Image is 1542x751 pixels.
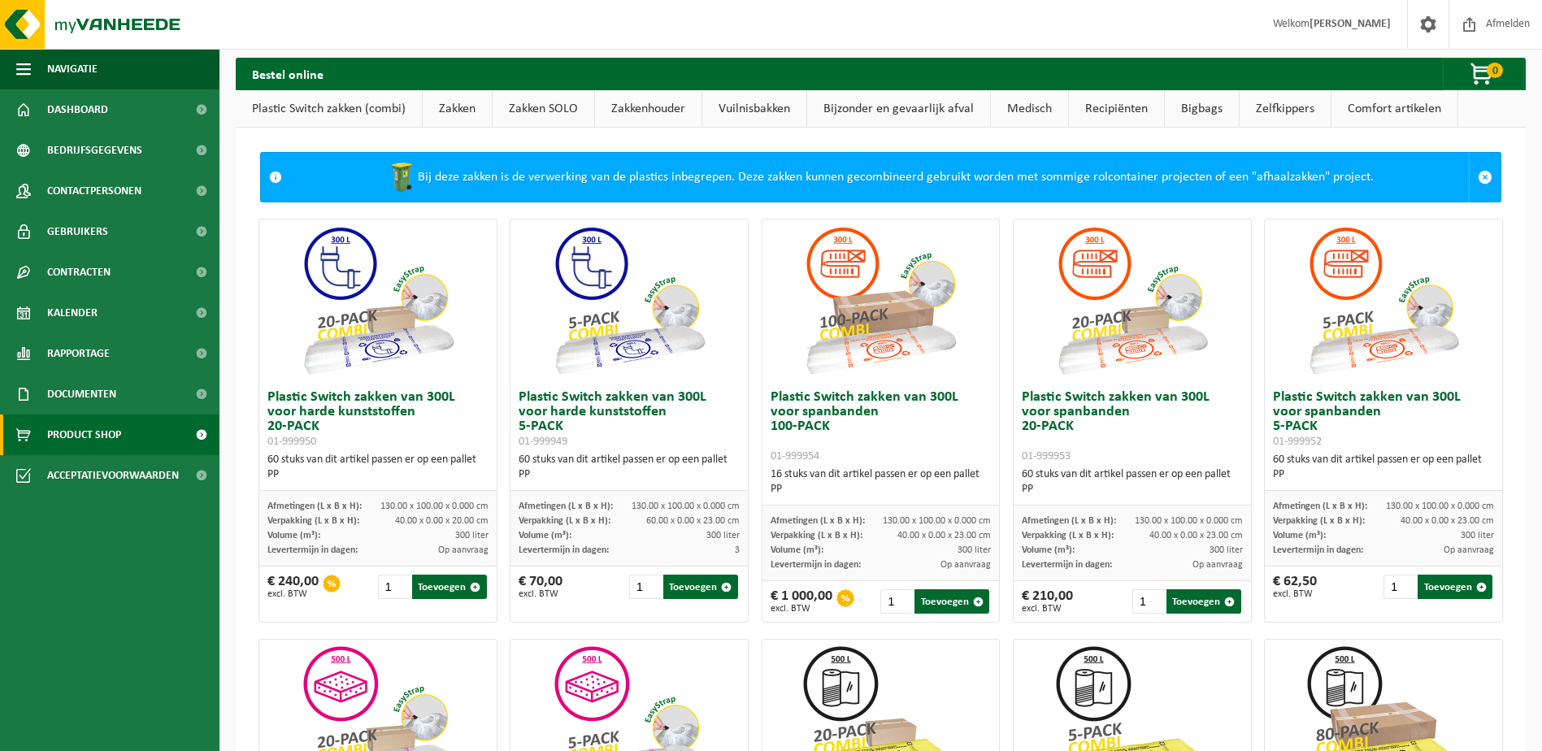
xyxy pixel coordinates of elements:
[1135,516,1243,526] span: 130.00 x 100.00 x 0.000 cm
[47,211,108,252] span: Gebruikers
[380,501,489,511] span: 130.00 x 100.00 x 0.000 cm
[1022,467,1243,497] div: 60 stuks van dit artikel passen er op een pallet
[1273,453,1494,482] div: 60 stuks van dit artikel passen er op een pallet
[991,90,1068,128] a: Medisch
[702,90,806,128] a: Vuilnisbakken
[267,589,319,599] span: excl. BTW
[1132,589,1165,614] input: 1
[1273,531,1326,540] span: Volume (m³):
[267,390,489,449] h3: Plastic Switch zakken van 300L voor harde kunststoffen 20-PACK
[267,516,359,526] span: Verpakking (L x B x H):
[236,90,422,128] a: Plastic Switch zakken (combi)
[47,49,98,89] span: Navigatie
[47,130,142,171] span: Bedrijfsgegevens
[519,516,610,526] span: Verpakking (L x B x H):
[1069,90,1164,128] a: Recipiënten
[47,252,111,293] span: Contracten
[632,501,740,511] span: 130.00 x 100.00 x 0.000 cm
[1444,545,1494,555] span: Op aanvraag
[771,545,823,555] span: Volume (m³):
[646,516,740,526] span: 60.00 x 0.00 x 23.00 cm
[771,604,832,614] span: excl. BTW
[1469,153,1501,202] a: Sluit melding
[771,482,992,497] div: PP
[267,545,358,555] span: Levertermijn in dagen:
[395,516,489,526] span: 40.00 x 0.00 x 20.00 cm
[880,589,913,614] input: 1
[1443,58,1524,90] button: 0
[1165,90,1239,128] a: Bigbags
[1383,575,1416,599] input: 1
[883,516,991,526] span: 130.00 x 100.00 x 0.000 cm
[267,531,320,540] span: Volume (m³):
[1022,604,1073,614] span: excl. BTW
[267,501,362,511] span: Afmetingen (L x B x H):
[595,90,702,128] a: Zakkenhouder
[771,516,865,526] span: Afmetingen (L x B x H):
[1461,531,1494,540] span: 300 liter
[47,89,108,130] span: Dashboard
[519,467,740,482] div: PP
[1022,560,1112,570] span: Levertermijn in dagen:
[1310,18,1391,30] strong: [PERSON_NAME]
[914,589,989,614] button: Toevoegen
[958,545,991,555] span: 300 liter
[1418,575,1492,599] button: Toevoegen
[47,171,141,211] span: Contactpersonen
[1273,467,1494,482] div: PP
[629,575,662,599] input: 1
[267,575,319,599] div: € 240,00
[519,390,740,449] h3: Plastic Switch zakken van 300L voor harde kunststoffen 5-PACK
[47,415,121,455] span: Product Shop
[1022,589,1073,614] div: € 210,00
[1022,482,1243,497] div: PP
[47,293,98,333] span: Kalender
[1022,450,1071,462] span: 01-999953
[423,90,492,128] a: Zakken
[519,575,563,599] div: € 70,00
[493,90,594,128] a: Zakken SOLO
[771,390,992,463] h3: Plastic Switch zakken van 300L voor spanbanden 100-PACK
[1051,219,1214,382] img: 01-999953
[236,58,340,89] h2: Bestel online
[1166,589,1241,614] button: Toevoegen
[1273,589,1317,599] span: excl. BTW
[897,531,991,540] span: 40.00 x 0.00 x 23.00 cm
[1022,545,1075,555] span: Volume (m³):
[807,90,990,128] a: Bijzonder en gevaarlijk afval
[1022,531,1114,540] span: Verpakking (L x B x H):
[519,545,609,555] span: Levertermijn in dagen:
[47,333,110,374] span: Rapportage
[1273,516,1365,526] span: Verpakking (L x B x H):
[1273,545,1363,555] span: Levertermijn in dagen:
[438,545,489,555] span: Op aanvraag
[297,219,459,382] img: 01-999950
[519,589,563,599] span: excl. BTW
[47,374,116,415] span: Documenten
[385,161,418,193] img: WB-0240-HPE-GN-50.png
[378,575,410,599] input: 1
[1331,90,1457,128] a: Comfort artikelen
[1149,531,1243,540] span: 40.00 x 0.00 x 23.00 cm
[1273,501,1367,511] span: Afmetingen (L x B x H):
[771,450,819,462] span: 01-999954
[706,531,740,540] span: 300 liter
[940,560,991,570] span: Op aanvraag
[771,589,832,614] div: € 1 000,00
[519,453,740,482] div: 60 stuks van dit artikel passen er op een pallet
[735,545,740,555] span: 3
[412,575,487,599] button: Toevoegen
[267,436,316,448] span: 01-999950
[267,467,489,482] div: PP
[455,531,489,540] span: 300 liter
[519,501,613,511] span: Afmetingen (L x B x H):
[1240,90,1331,128] a: Zelfkippers
[1192,560,1243,570] span: Op aanvraag
[771,531,862,540] span: Verpakking (L x B x H):
[1302,219,1465,382] img: 01-999952
[1210,545,1243,555] span: 300 liter
[47,455,179,496] span: Acceptatievoorwaarden
[519,436,567,448] span: 01-999949
[771,467,992,497] div: 16 stuks van dit artikel passen er op een pallet
[1022,516,1116,526] span: Afmetingen (L x B x H):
